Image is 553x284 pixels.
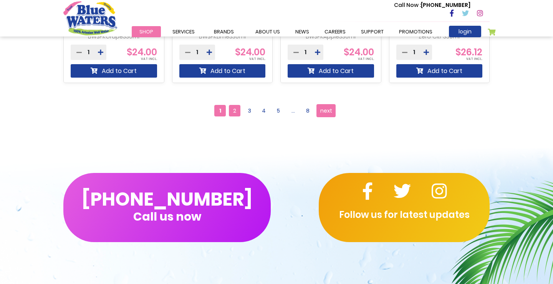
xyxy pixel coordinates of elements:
[273,105,284,116] a: 5
[63,173,271,242] button: [PHONE_NUMBER]Call us now
[455,46,482,58] span: $26.12
[133,214,201,219] span: Call us now
[316,104,336,117] a: next
[319,208,490,222] p: Follow us for latest updates
[353,26,391,37] a: support
[71,64,157,78] button: Add to Cart
[391,26,440,37] a: Promotions
[258,105,270,116] a: 4
[288,64,374,78] button: Add to Cart
[63,1,117,35] a: store logo
[214,28,234,35] span: Brands
[127,46,157,58] span: $24.00
[235,46,265,58] span: $24.00
[179,64,266,78] button: Add to Cart
[287,105,299,116] a: ...
[229,105,240,116] a: 2
[317,26,353,37] a: careers
[243,105,255,116] a: 3
[214,105,226,116] span: 1
[71,33,157,41] p: BWSPKGrape330ml
[288,26,317,37] a: News
[302,105,313,116] a: 8
[449,26,481,37] a: login
[396,64,483,78] button: Add to Cart
[320,105,332,116] span: next
[394,1,421,9] span: Call Now :
[248,26,288,37] a: about us
[139,28,153,35] span: Shop
[172,28,195,35] span: Services
[394,1,470,9] p: [PHONE_NUMBER]
[344,46,374,58] span: $24.00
